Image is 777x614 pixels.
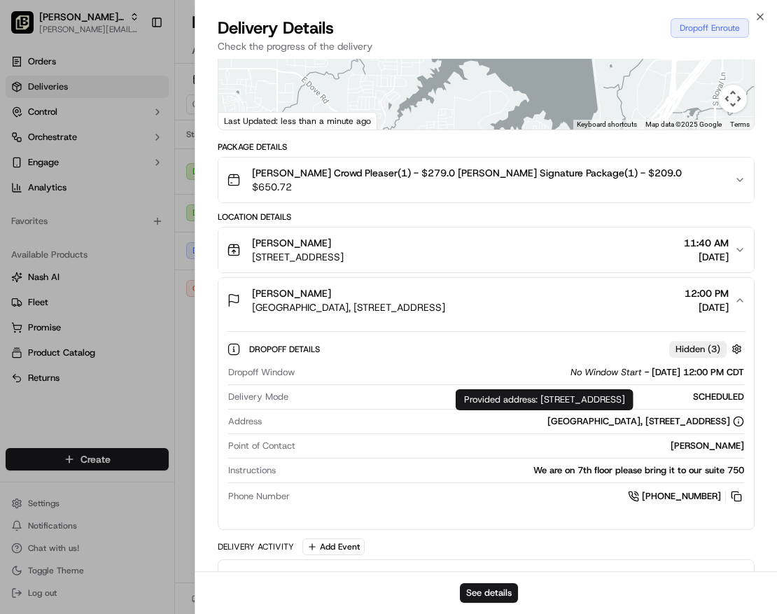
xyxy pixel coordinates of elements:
div: We are on 7th floor please bring it to our suite 750 [281,464,745,477]
span: [PHONE_NUMBER] [642,490,721,503]
div: [PERSON_NAME] [301,440,745,452]
a: 💻API Documentation [113,197,230,222]
img: Google [222,111,268,130]
a: Open this area in Google Maps (opens a new window) [222,111,268,130]
input: Got a question? Start typing here... [36,90,252,104]
span: Pylon [139,237,169,247]
span: Knowledge Base [28,202,107,216]
button: [PERSON_NAME] Crowd Pleaser(1) - $279.0 [PERSON_NAME] Signature Package(1) - $209.0$650.72 [218,158,755,202]
div: 💻 [118,204,129,215]
span: [DATE] [685,300,729,314]
span: Delivery Mode [228,391,288,403]
button: Keyboard shortcuts [577,120,637,130]
span: [STREET_ADDRESS] [252,250,344,264]
div: Last Updated: less than a minute ago [218,112,377,130]
div: [PERSON_NAME][GEOGRAPHIC_DATA], [STREET_ADDRESS]12:00 PM[DATE] [218,323,755,529]
span: Dropoff Window [228,366,295,379]
span: No Window Start [570,366,642,379]
p: Welcome 👋 [14,55,255,78]
span: API Documentation [132,202,225,216]
span: [GEOGRAPHIC_DATA], [STREET_ADDRESS] [252,300,445,314]
div: Delivery Activity [218,541,294,552]
span: $650.72 [252,180,682,194]
button: Start new chat [238,137,255,154]
a: Terms (opens in new tab) [730,120,750,128]
div: We're available if you need us! [48,147,177,158]
div: Package Details [218,141,755,153]
button: [PERSON_NAME][STREET_ADDRESS]11:40 AM[DATE] [218,228,755,272]
span: Delivery Details [218,17,334,39]
a: 📗Knowledge Base [8,197,113,222]
span: Instructions [228,464,276,477]
span: Dropoff Details [249,344,323,355]
div: [GEOGRAPHIC_DATA], [STREET_ADDRESS] [547,415,744,428]
img: Nash [14,13,42,41]
div: Provided address: [STREET_ADDRESS] [456,389,633,410]
div: Location Details [218,211,755,223]
span: Hidden ( 3 ) [675,343,720,356]
button: Add Event [302,538,365,555]
img: 1736555255976-a54dd68f-1ca7-489b-9aae-adbdc363a1c4 [14,133,39,158]
span: 12:00 PM [685,286,729,300]
button: [PERSON_NAME][GEOGRAPHIC_DATA], [STREET_ADDRESS]12:00 PM[DATE] [218,278,755,323]
span: 11:40 AM [684,236,729,250]
span: [PERSON_NAME] [252,286,331,300]
span: [PERSON_NAME] [252,236,331,250]
div: SCHEDULED [294,391,745,403]
button: Hidden (3) [669,340,745,358]
span: [DATE] [684,250,729,264]
div: Start new chat [48,133,230,147]
span: Phone Number [228,490,290,503]
button: Map camera controls [719,85,747,113]
p: Check the progress of the delivery [218,39,755,53]
span: - [645,366,649,379]
a: Powered byPylon [99,236,169,247]
a: [PHONE_NUMBER] [628,489,744,504]
span: Map data ©2025 Google [645,120,722,128]
span: Address [228,415,262,428]
div: 📗 [14,204,25,215]
span: Point of Contact [228,440,295,452]
span: [PERSON_NAME] Crowd Pleaser(1) - $279.0 [PERSON_NAME] Signature Package(1) - $209.0 [252,166,682,180]
button: See details [460,583,518,603]
span: [DATE] 12:00 PM CDT [652,366,744,379]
